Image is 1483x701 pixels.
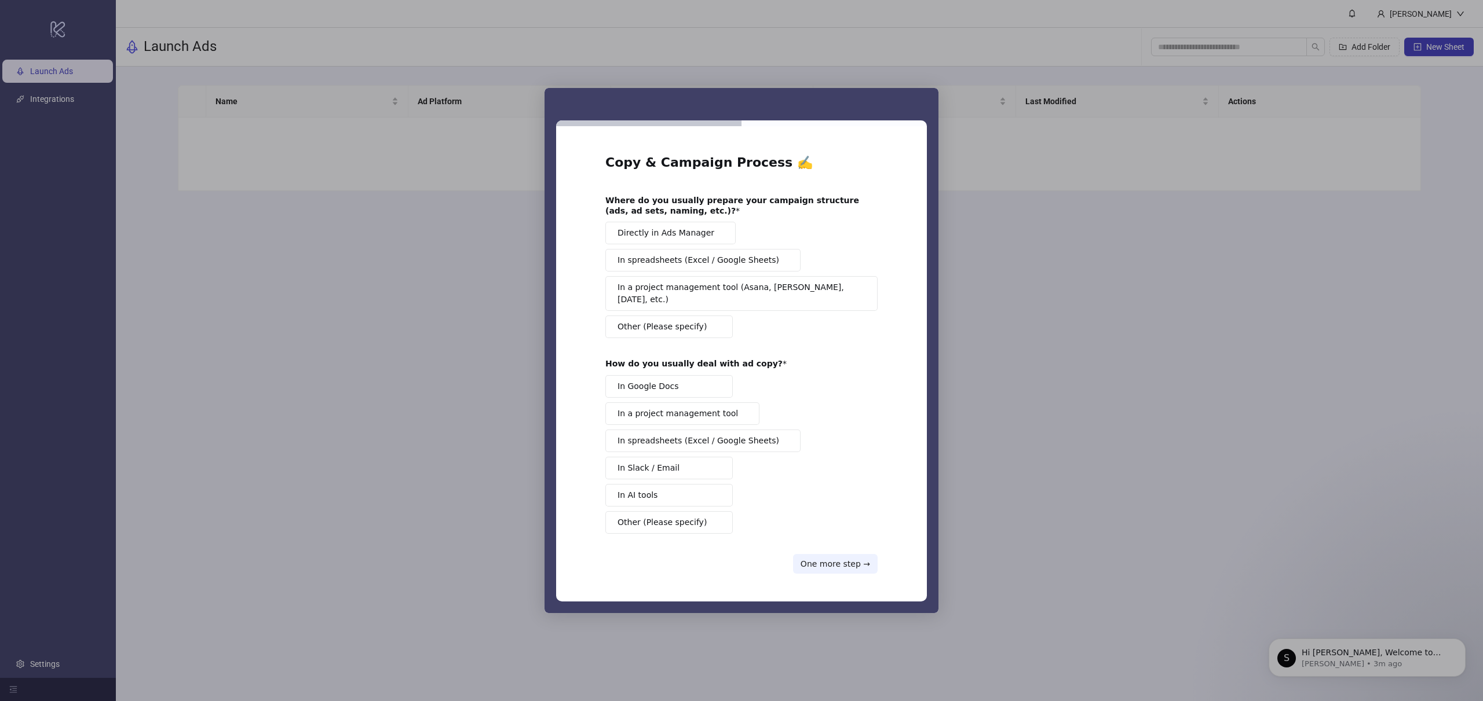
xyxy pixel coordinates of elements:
button: One more step → [793,554,878,574]
span: Other (Please specify) [618,321,707,333]
div: Profile image for Simon [26,35,45,53]
button: In spreadsheets (Excel / Google Sheets) [605,249,801,271]
button: In AI tools [605,484,733,507]
span: In Slack / Email [618,462,680,474]
div: message notification from Simon, 3m ago. Hi Quentin, Welcome to Kitchn.io! 🎉 You’re all set to st... [17,24,214,63]
button: Other (Please specify) [605,315,733,338]
span: In spreadsheets (Excel / Google Sheets) [618,254,779,266]
p: Hi [PERSON_NAME], Welcome to [DOMAIN_NAME]! 🎉 You’re all set to start launching ads effortlessly.... [50,33,200,45]
button: In Slack / Email [605,457,733,479]
b: Where do you usually prepare your campaign structure (ads, ad sets, naming, etc.)? [605,196,859,215]
span: In Google Docs [618,380,679,392]
span: Directly in Ads Manager [618,227,714,239]
button: In spreadsheets (Excel / Google Sheets) [605,430,801,452]
b: How do you usually deal with ad copy? [605,359,783,368]
p: Message from Simon, sent 3m ago [50,45,200,55]
button: In Google Docs [605,375,733,398]
span: In a project management tool (Asana, [PERSON_NAME], [DATE], etc.) [618,281,857,306]
button: Directly in Ads Manager [605,222,736,244]
b: Copy & Campaign Process ✍️ [605,155,813,170]
span: In a project management tool [618,408,738,420]
button: Other (Please specify) [605,511,733,534]
button: In a project management tool (Asana, [PERSON_NAME], [DATE], etc.) [605,276,878,311]
span: In AI tools [618,489,658,501]
span: Other (Please specify) [618,516,707,528]
button: In a project management tool [605,402,759,425]
span: In spreadsheets (Excel / Google Sheets) [618,435,779,447]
